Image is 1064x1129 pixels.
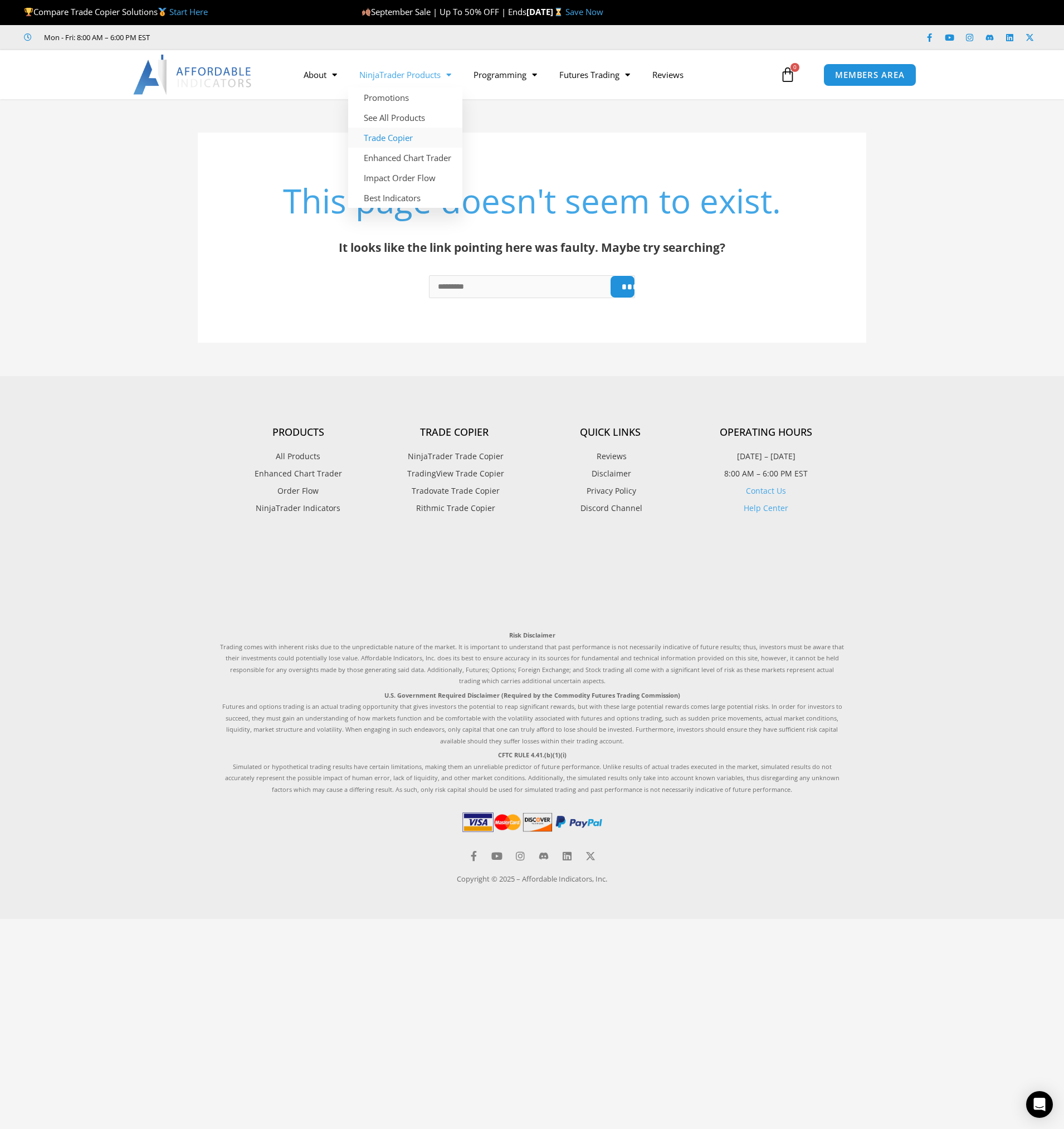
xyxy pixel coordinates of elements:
div: It looks like the link pointing here was faulty. Maybe try searching? [253,237,811,259]
h1: This page doesn't seem to exist. [253,177,811,224]
a: Reviews [532,449,688,464]
ul: NinjaTrader Products [348,87,462,208]
p: [DATE] – [DATE] [688,449,844,464]
a: Tradovate Trade Copier [376,484,532,498]
a: Futures Trading [548,62,641,87]
h4: Products [220,426,376,439]
a: About [292,62,348,87]
span: Enhanced Chart Trader [255,466,342,481]
p: Trading comes with inherent risks due to the unpredictable nature of the market. It is important ... [220,630,844,687]
a: 0 [763,59,812,91]
iframe: Customer reviews powered by Trustpilot [165,32,333,43]
strong: Risk Disclaimer [509,631,555,639]
h4: Trade Copier [376,426,532,439]
span: Mon - Fri: 8:00 AM – 6:00 PM EST [41,31,150,44]
a: Copyright © 2025 – Affordable Indicators, Inc. [457,874,607,884]
a: Disclaimer [532,466,688,481]
a: Impact Order Flow [348,168,462,188]
div: Open Intercom Messenger [1026,1091,1053,1118]
img: LogoAI | Affordable Indicators – NinjaTrader [133,55,253,95]
span: September Sale | Up To 50% OFF | Ends [362,6,526,17]
a: Enhanced Chart Trader [348,148,462,168]
a: TradingView Trade Copier [376,466,532,481]
a: Best Indicators [348,188,462,208]
p: Futures and options trading is an actual trading opportunity that gives investors the potential t... [220,690,844,747]
span: NinjaTrader Indicators [256,501,340,515]
a: NinjaTrader Products [348,62,462,87]
a: Rithmic Trade Copier [376,501,532,515]
span: Disclaimer [589,466,631,481]
strong: [DATE] [526,6,565,17]
a: Trade Copier [348,128,462,148]
h4: Operating Hours [688,426,844,439]
span: Order Flow [277,484,319,498]
img: 🥇 [158,8,167,16]
span: Rithmic Trade Copier [413,501,495,515]
a: Reviews [641,62,695,87]
a: Save Now [565,6,603,17]
a: Start Here [169,6,208,17]
p: 8:00 AM – 6:00 PM EST [688,466,844,481]
a: Enhanced Chart Trader [220,466,376,481]
a: MEMBERS AREA [823,64,916,86]
img: ⌛ [554,8,563,16]
a: Contact Us [746,485,786,496]
a: Order Flow [220,484,376,498]
a: See All Products [348,108,462,128]
span: MEMBERS AREA [835,71,905,79]
img: 🏆 [25,8,33,16]
a: Help Center [744,503,788,513]
a: Promotions [348,87,462,108]
span: NinjaTrader Trade Copier [405,449,504,464]
p: Simulated or hypothetical trading results have certain limitations, making them an unreliable pre... [220,750,844,795]
img: PaymentIcons | Affordable Indicators – NinjaTrader [460,810,604,834]
h4: Quick Links [532,426,688,439]
nav: Menu [292,62,777,87]
a: Privacy Policy [532,484,688,498]
span: Compare Trade Copier Solutions [24,6,208,17]
a: Discord Channel [532,501,688,515]
strong: U.S. Government Required Disclaimer (Required by the Commodity Futures Trading Commission) [384,691,680,699]
span: Tradovate Trade Copier [409,484,500,498]
img: 🍂 [362,8,370,16]
a: NinjaTrader Indicators [220,501,376,515]
strong: CFTC RULE 4.41.(b)(1)(i) [498,751,567,759]
span: Discord Channel [578,501,642,515]
a: NinjaTrader Trade Copier [376,449,532,464]
span: Reviews [594,449,627,464]
span: TradingView Trade Copier [404,466,504,481]
span: Privacy Policy [584,484,636,498]
a: Programming [462,62,548,87]
iframe: Customer reviews powered by Trustpilot [220,541,844,619]
a: All Products [220,449,376,464]
span: 0 [790,63,799,72]
span: All Products [276,449,320,464]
